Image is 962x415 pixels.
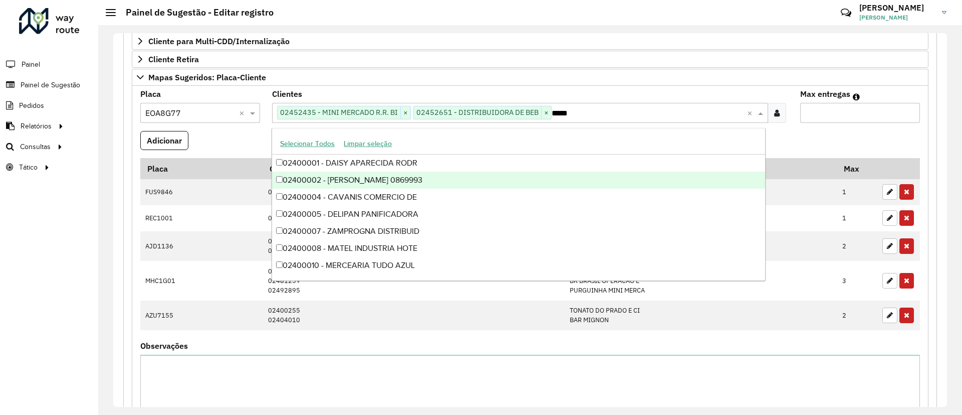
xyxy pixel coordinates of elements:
td: AZU7155 [140,301,263,330]
td: 2 [837,301,877,330]
label: Max entregas [800,88,850,100]
span: Painel de Sugestão [21,80,80,90]
span: Cliente Retira [148,55,199,63]
ng-dropdown-panel: Options list [272,128,765,281]
a: Mapas Sugeridos: Placa-Cliente [132,69,928,86]
td: 1 [837,179,877,205]
span: Cliente para Multi-CDD/Internalização [148,37,290,45]
span: × [541,107,551,119]
td: FUS9846 [140,179,263,205]
div: 02400004 - CAVANIS COMERCIO DE [272,189,765,206]
div: 02400010 - MERCEARIA TUDO AZUL [272,257,765,274]
div: 02400008 - MATEL INDUSTRIA HOTE [272,240,765,257]
label: Placa [140,88,161,100]
a: Cliente para Multi-CDD/Internalização [132,33,928,50]
a: Cliente Retira [132,51,928,68]
span: Pedidos [19,100,44,111]
em: Máximo de clientes que serão colocados na mesma rota com os clientes informados [853,93,860,101]
h3: [PERSON_NAME] [859,3,934,13]
th: Código Cliente [263,158,564,179]
div: 02400007 - ZAMPROGNA DISTRIBUID [272,223,765,240]
label: Observações [140,340,188,352]
th: Placa [140,158,263,179]
td: 1 [837,205,877,231]
button: Adicionar [140,131,188,150]
a: Contato Rápido [835,2,857,24]
button: Limpar seleção [339,136,396,152]
td: 02476166 02481259 02492895 [263,261,564,301]
div: 02400011 - PONTO DO GOLE [272,274,765,291]
span: [PERSON_NAME] [859,13,934,22]
td: REC1001 [140,205,263,231]
span: Mapas Sugeridos: Placa-Cliente [148,73,266,81]
div: 02400002 - [PERSON_NAME] 0869993 [272,172,765,189]
span: Tático [19,162,38,173]
h2: Painel de Sugestão - Editar registro [116,7,274,18]
button: Selecionar Todos [276,136,339,152]
span: Consultas [20,142,51,152]
td: 02400255 02404010 [263,301,564,330]
td: TONATO DO PRADO E CI BAR MIGNON [565,301,837,330]
span: × [400,107,410,119]
span: Painel [22,59,40,70]
td: 2 [837,231,877,261]
td: 02444073 02493200 [263,231,564,261]
span: Clear all [239,107,248,119]
td: MHC1G01 [140,261,263,301]
th: Max [837,158,877,179]
td: 3 [837,261,877,301]
td: 02476126 [263,205,564,231]
div: 02400001 - DAISY APARECIDA RODR [272,155,765,172]
span: 02452435 - MINI MERCADO R.R. BI [278,106,400,118]
td: 02466161 [263,179,564,205]
div: 02400005 - DELIPAN PANIFICADORA [272,206,765,223]
span: 02452651 - DISTRIBUIDORA DE BEB [414,106,541,118]
span: Relatórios [21,121,52,131]
td: AJD1136 [140,231,263,261]
span: Clear all [747,107,756,119]
label: Clientes [272,88,302,100]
